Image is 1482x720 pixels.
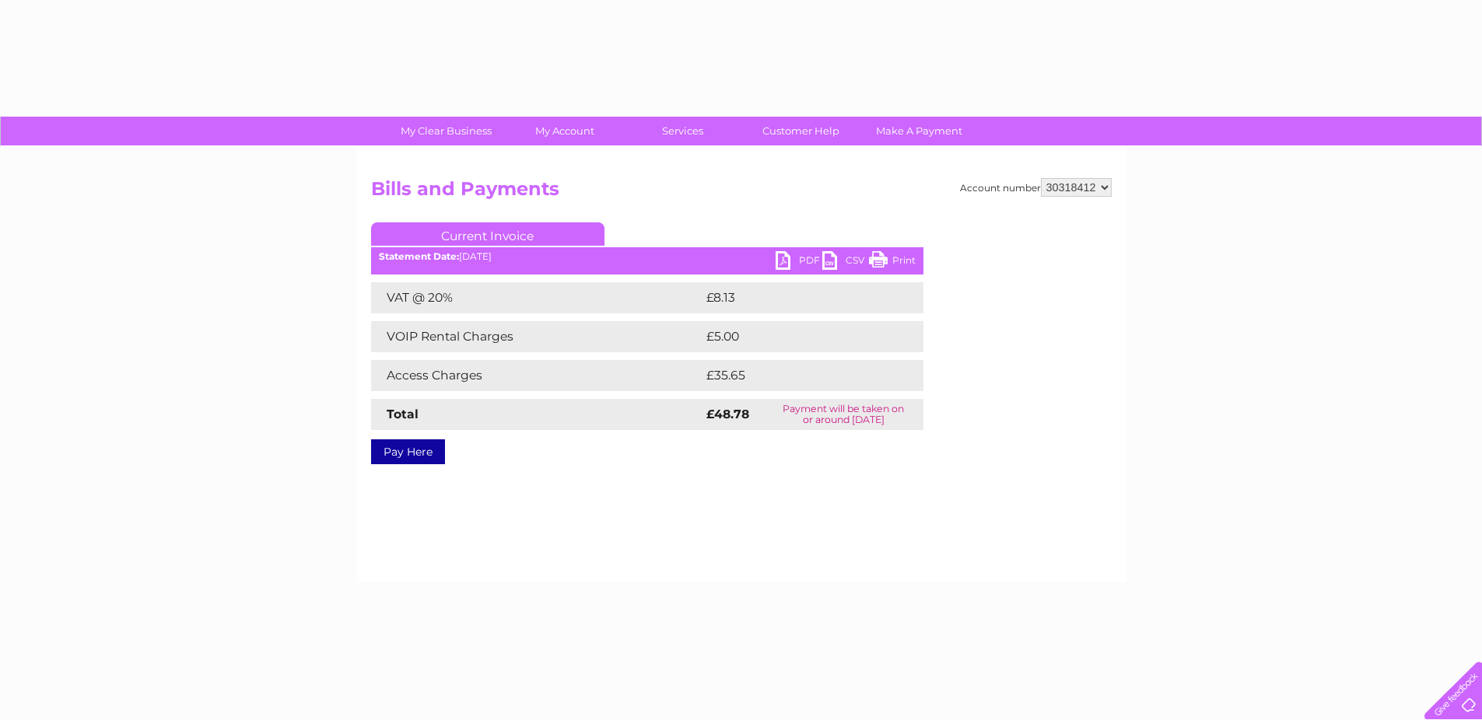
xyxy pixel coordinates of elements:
[869,251,916,274] a: Print
[737,117,865,145] a: Customer Help
[371,178,1112,208] h2: Bills and Payments
[618,117,747,145] a: Services
[371,321,702,352] td: VOIP Rental Charges
[702,321,888,352] td: £5.00
[702,282,885,313] td: £8.13
[371,251,923,262] div: [DATE]
[371,439,445,464] a: Pay Here
[382,117,510,145] a: My Clear Business
[855,117,983,145] a: Make A Payment
[500,117,629,145] a: My Account
[371,282,702,313] td: VAT @ 20%
[706,407,749,421] strong: £48.78
[371,222,604,246] a: Current Invoice
[764,399,923,430] td: Payment will be taken on or around [DATE]
[387,407,419,421] strong: Total
[776,251,822,274] a: PDF
[379,250,459,262] b: Statement Date:
[371,360,702,391] td: Access Charges
[822,251,869,274] a: CSV
[702,360,892,391] td: £35.65
[960,178,1112,197] div: Account number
